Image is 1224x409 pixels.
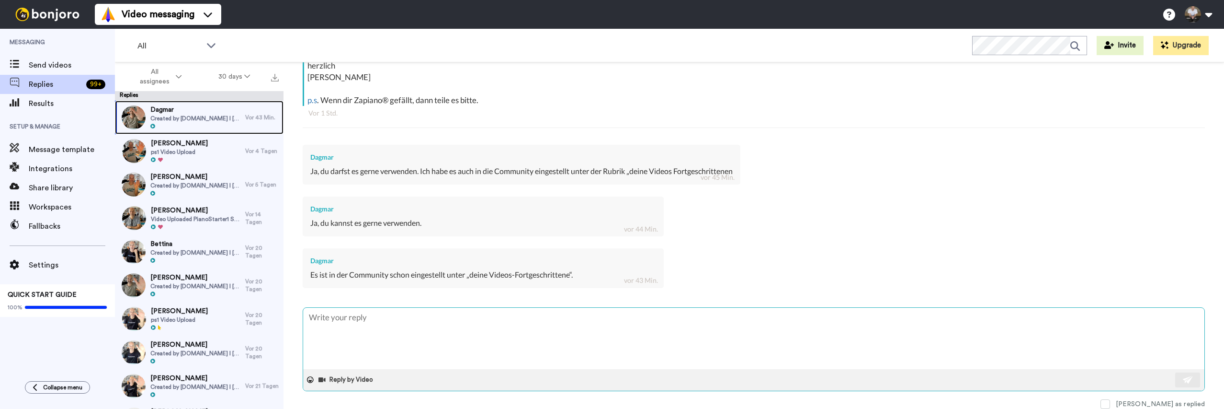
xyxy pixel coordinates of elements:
[1116,399,1205,409] div: [PERSON_NAME] as replied
[115,235,283,269] a: BettinaCreated by [DOMAIN_NAME] I [PERSON_NAME]Vor 20 Tagen
[115,369,283,403] a: [PERSON_NAME]Created by [DOMAIN_NAME] I [PERSON_NAME]Vor 21 Tagen
[122,139,146,163] img: 6436de4e-1e02-45b3-a5cf-0285bd382374-thumb.jpg
[150,172,241,182] span: [PERSON_NAME]
[151,215,240,223] span: Video Uploaded PianoStarter1 Songs
[151,206,240,215] span: [PERSON_NAME]
[624,224,658,234] div: vor 44 Min.
[135,67,174,86] span: All assignees
[200,68,269,85] button: 30 days
[150,239,241,249] span: Bettina
[122,105,146,129] img: 916b72e3-d585-4cac-8553-fd57cecf81d4-thumb.jpg
[150,340,241,350] span: [PERSON_NAME]
[1097,36,1144,55] button: Invite
[29,221,115,232] span: Fallbacks
[701,173,735,182] div: vor 45 Min.
[245,278,279,293] div: Vor 20 Tagen
[150,182,241,189] span: Created by [DOMAIN_NAME] I [PERSON_NAME]
[245,244,279,259] div: Vor 20 Tagen
[271,74,279,82] img: export.svg
[307,95,317,105] a: p.s
[150,273,241,282] span: [PERSON_NAME]
[86,80,105,89] div: 99 +
[29,182,115,194] span: Share library
[122,374,146,398] img: e95051df-ca00-4f49-bc98-b8b1a24fddfe-thumb.jpg
[115,201,283,235] a: [PERSON_NAME]Video Uploaded PianoStarter1 SongsVor 14 Tagen
[624,276,658,285] div: vor 43 Min.
[122,340,146,364] img: 63ba663d-6ee7-49bd-ab28-59f1cc37aec0-thumb.jpg
[1183,376,1193,384] img: send-white.svg
[150,350,241,357] span: Created by [DOMAIN_NAME] I [PERSON_NAME]
[245,147,279,155] div: Vor 4 Tagen
[115,168,283,201] a: [PERSON_NAME]Created by [DOMAIN_NAME] I [PERSON_NAME]Vor 5 Tagen
[137,40,202,52] span: All
[268,70,282,84] button: Export all results that match these filters now.
[8,304,23,311] span: 100%
[308,108,1199,118] div: Vor 1 Std.
[122,273,146,297] img: efae74b4-f400-487b-ae84-1e138a2766a8-thumb.jpg
[310,204,656,214] div: Dagmar
[317,373,376,387] button: Reply by Video
[310,218,656,229] div: Ja, du kannst es gerne verwenden.
[150,383,241,391] span: Created by [DOMAIN_NAME] I [PERSON_NAME]
[245,345,279,360] div: Vor 20 Tagen
[122,206,146,230] img: aedcb8a8-3247-492a-9824-e8502ad15a16-thumb.jpg
[122,173,146,197] img: 27fdcc35-e79a-42e1-9a50-62ebf02fcca0-thumb.jpg
[150,249,241,257] span: Created by [DOMAIN_NAME] I [PERSON_NAME]
[101,7,116,22] img: vm-color.svg
[151,306,208,316] span: [PERSON_NAME]
[150,282,241,290] span: Created by [DOMAIN_NAME] I [PERSON_NAME]
[151,139,208,148] span: [PERSON_NAME]
[29,98,115,109] span: Results
[150,115,241,122] span: Created by [DOMAIN_NAME] I [PERSON_NAME]
[1153,36,1209,55] button: Upgrade
[117,63,200,90] button: All assignees
[245,181,279,188] div: Vor 5 Tagen
[29,144,115,155] span: Message template
[245,311,279,327] div: Vor 20 Tagen
[29,201,115,213] span: Workspaces
[115,269,283,302] a: [PERSON_NAME]Created by [DOMAIN_NAME] I [PERSON_NAME]Vor 20 Tagen
[151,316,208,324] span: ps1 Video Upload
[11,8,83,21] img: bj-logo-header-white.svg
[310,152,733,162] div: Dagmar
[122,307,146,331] img: 23b8878d-19a9-4768-9285-8c8a9c902a99-thumb.jpg
[29,79,82,90] span: Replies
[115,91,283,101] div: Replies
[115,134,283,168] a: [PERSON_NAME]ps1 Video UploadVor 4 Tagen
[310,269,656,280] div: Es ist in der Community schon eingestellt unter „deine Videos-Fortgeschrittene“.
[115,336,283,369] a: [PERSON_NAME]Created by [DOMAIN_NAME] I [PERSON_NAME]Vor 20 Tagen
[151,148,208,156] span: ps1 Video Upload
[122,8,194,21] span: Video messaging
[115,302,283,336] a: [PERSON_NAME]ps1 Video UploadVor 20 Tagen
[29,163,115,175] span: Integrations
[150,105,241,115] span: Dagmar
[122,240,146,264] img: 21493590-6e2d-4028-a311-5a6b373082ae-thumb.jpg
[245,114,279,121] div: Vor 43 Min.
[310,166,733,177] div: Ja, du darfst es gerne verwenden. Ich habe es auch in die Community eingestellt unter der Rubrik ...
[245,382,279,390] div: Vor 21 Tagen
[29,259,115,271] span: Settings
[150,374,241,383] span: [PERSON_NAME]
[310,256,656,266] div: Dagmar
[8,292,77,298] span: QUICK START GUIDE
[25,381,90,394] button: Collapse menu
[245,210,279,226] div: Vor 14 Tagen
[115,101,283,134] a: DagmarCreated by [DOMAIN_NAME] I [PERSON_NAME]Vor 43 Min.
[29,59,115,71] span: Send videos
[43,384,82,391] span: Collapse menu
